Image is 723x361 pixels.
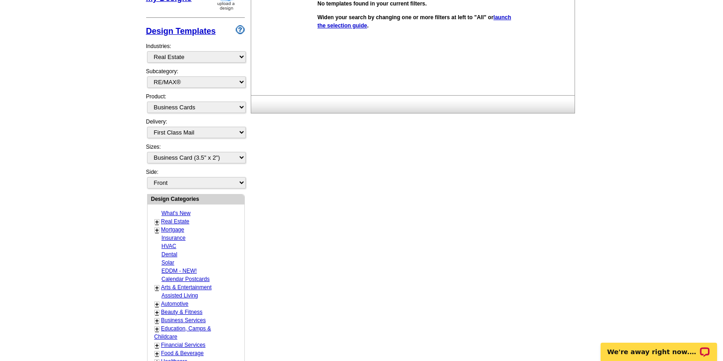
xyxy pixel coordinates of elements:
[155,301,159,308] a: +
[162,268,197,274] a: EDDM - NEW!
[146,27,216,36] a: Design Templates
[162,251,178,258] a: Dental
[161,350,204,356] a: Food & Beverage
[317,14,511,29] a: launch the selection guide
[162,210,191,216] a: What's New
[161,218,190,225] a: Real Estate
[155,350,159,357] a: +
[155,226,159,234] a: +
[155,342,159,349] a: +
[146,38,245,67] div: Industries:
[161,309,203,315] a: Beauty & Fitness
[162,243,176,249] a: HVAC
[161,317,206,323] a: Business Services
[595,332,723,361] iframe: LiveChat chat widget
[162,276,210,282] a: Calendar Postcards
[146,118,245,143] div: Delivery:
[162,292,198,299] a: Assisted Living
[162,259,174,266] a: Solar
[162,235,186,241] a: Insurance
[161,301,189,307] a: Automotive
[155,309,159,316] a: +
[155,284,159,291] a: +
[155,218,159,226] a: +
[155,325,159,333] a: +
[161,226,185,233] a: Mortgage
[154,325,211,340] a: Education, Camps & Childcare
[236,25,245,34] img: design-wizard-help-icon.png
[317,13,512,30] p: Widen your search by changing one or more filters at left to "All" or .
[146,67,245,92] div: Subcategory:
[146,168,245,189] div: Side:
[161,284,212,291] a: Arts & Entertainment
[146,92,245,118] div: Product:
[148,194,244,203] div: Design Categories
[155,317,159,324] a: +
[161,342,206,348] a: Financial Services
[146,143,245,168] div: Sizes:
